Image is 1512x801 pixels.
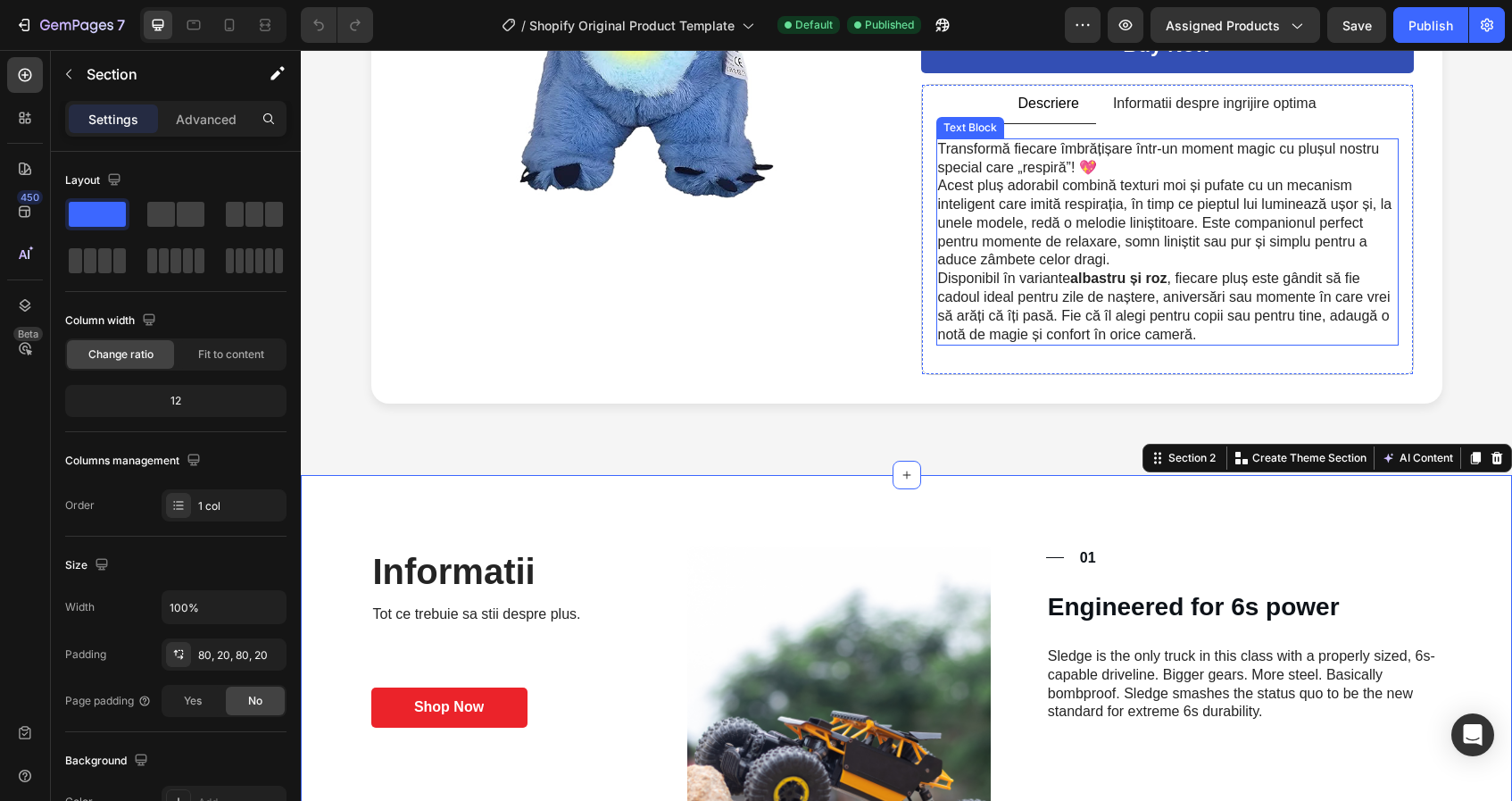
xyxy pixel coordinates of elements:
div: Page padding [65,693,152,709]
p: Acest pluș adorabil combină texturi moi și pufate cu un mecanism inteligent care imită respirația... [637,127,1096,220]
a: Shop Now [71,638,227,678]
p: Settings [88,110,138,129]
strong: albastru și roz [769,221,866,236]
iframe: Design area [301,50,1512,801]
p: Advanced [176,110,237,129]
p: 01 [779,499,795,518]
div: Column width [65,309,160,333]
p: Tot ce trebuie sa stii despre plus. [72,555,330,574]
h2: Informatii [71,496,332,547]
span: Assigned Products [1166,16,1280,35]
button: Publish [1393,7,1468,43]
div: Publish [1408,16,1453,35]
div: Beta [13,327,43,341]
span: Fit to content [198,346,264,363]
button: Assigned Products [1151,7,1320,43]
div: 12 [69,388,283,413]
div: Shop Now [113,648,183,667]
div: Undo/Redo [301,7,373,43]
h3: Engineered for 6s power [745,540,1142,574]
div: 1 col [198,498,282,514]
span: Published [865,17,914,33]
div: Width [65,599,95,615]
span: Change ratio [88,346,154,363]
div: Text Block [639,70,700,86]
div: 450 [17,190,43,204]
div: Open Intercom Messenger [1451,713,1494,756]
p: Transformă fiecare îmbrățișare într-un moment magic cu plușul nostru special care „respiră”! 💖 [637,90,1096,128]
button: 7 [7,7,133,43]
div: Section 2 [864,400,918,416]
span: / [521,16,526,35]
div: Order [65,497,95,513]
p: Disponibil în variante , fiecare pluș este gândit să fie cadoul ideal pentru zile de naștere, ani... [637,220,1096,294]
span: Default [795,17,833,33]
p: Section [87,63,233,85]
div: Size [65,554,112,578]
span: Yes [184,693,202,709]
div: Background [65,749,152,773]
button: Save [1327,7,1386,43]
span: No [248,693,262,709]
p: Create Theme Section [951,400,1066,416]
div: Padding [65,647,106,663]
input: Auto [162,591,286,623]
span: Shopify Original Product Template [529,16,735,35]
span: Save [1342,18,1372,33]
div: Layout [65,169,125,193]
p: 7 [117,14,125,36]
div: 80, 20, 80, 20 [198,647,282,663]
button: AI Content [1077,397,1156,419]
p: Sledge is the only truck in this class with a properly sized, 6s-capable driveline. Bigger gears.... [747,597,1140,672]
div: Columns management [65,449,204,473]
